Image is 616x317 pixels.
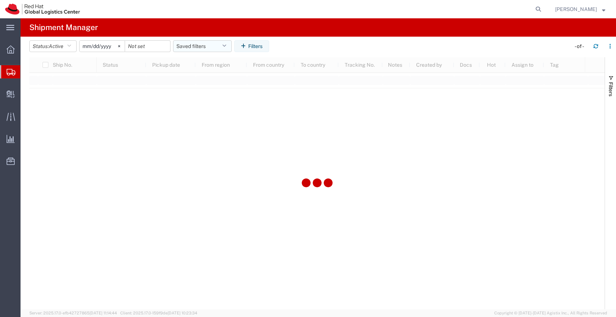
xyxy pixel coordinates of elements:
[555,5,606,14] button: [PERSON_NAME]
[494,310,607,316] span: Copyright © [DATE]-[DATE] Agistix Inc., All Rights Reserved
[29,311,117,315] span: Server: 2025.17.0-efb42727865
[575,43,587,50] div: - of -
[168,311,197,315] span: [DATE] 10:23:34
[80,41,125,52] input: Not set
[125,41,170,52] input: Not set
[608,82,614,96] span: Filters
[49,43,63,49] span: Active
[555,5,597,13] span: Sona Mala
[89,311,117,315] span: [DATE] 11:14:44
[5,4,80,15] img: logo
[120,311,197,315] span: Client: 2025.17.0-159f9de
[234,40,269,52] button: Filters
[29,40,77,52] button: Status:Active
[29,18,98,37] h4: Shipment Manager
[173,40,232,52] button: Saved filters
